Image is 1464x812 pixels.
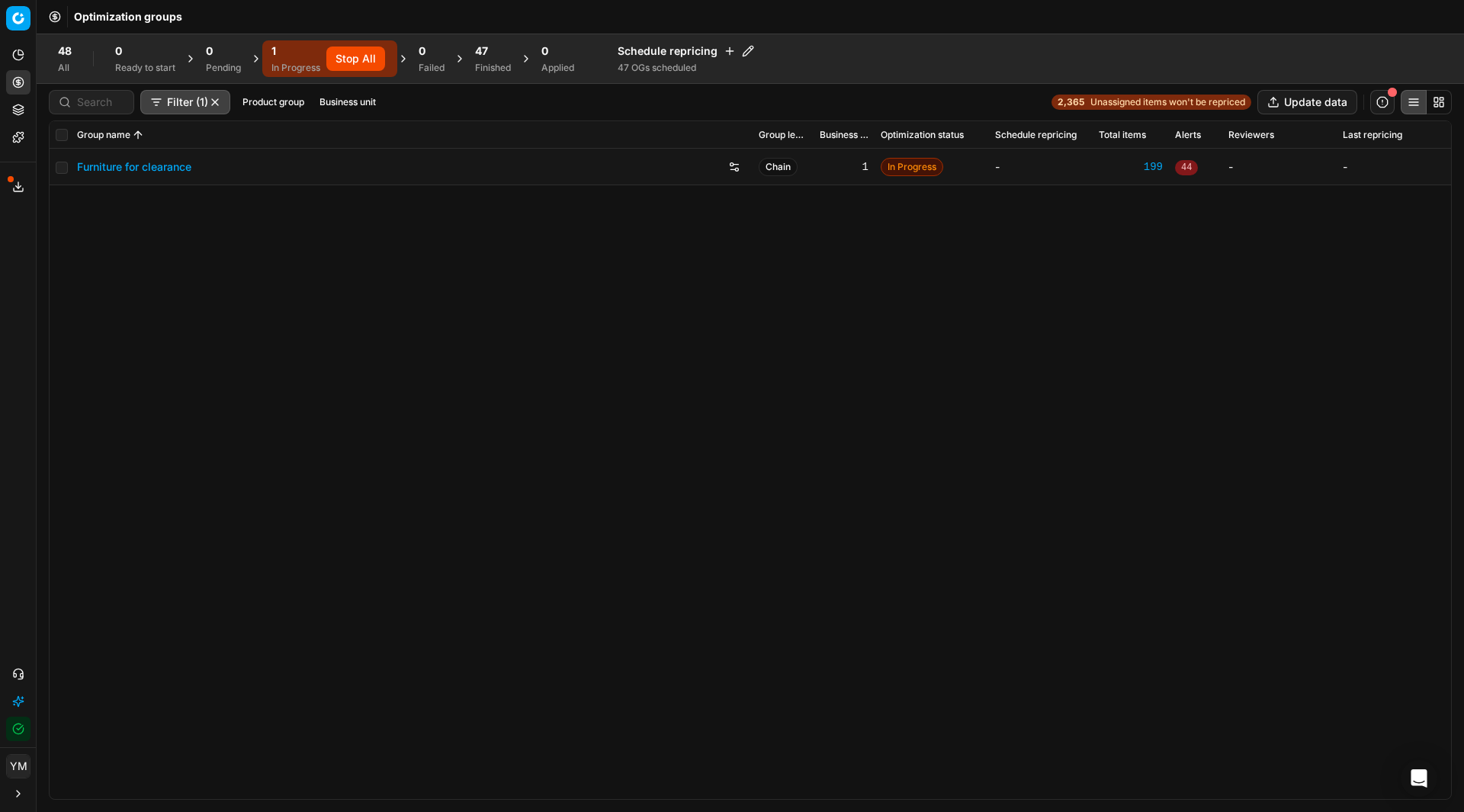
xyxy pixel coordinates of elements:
span: Last repricing [1343,129,1402,141]
button: Business unit [313,93,382,111]
span: Unassigned items won't be repriced [1090,96,1245,108]
span: In Progress [881,158,943,176]
nav: breadcrumb [74,9,182,24]
span: Optimization status [881,129,964,141]
a: 2,365Unassigned items won't be repriced [1051,95,1251,110]
input: Search [77,95,124,110]
div: In Progress [271,62,320,74]
div: 47 OGs scheduled [618,62,754,74]
span: 48 [58,43,72,59]
span: 0 [206,43,213,59]
span: Schedule repricing [995,129,1077,141]
button: Stop All [326,47,385,71]
span: Business unit [820,129,868,141]
div: Pending [206,62,241,74]
button: Sorted by Group name ascending [130,127,146,143]
span: 44 [1175,160,1198,175]
span: Group level [759,129,807,141]
td: - [1337,149,1451,185]
td: - [989,149,1093,185]
strong: 2,365 [1058,96,1084,108]
a: 199 [1099,159,1163,175]
div: Applied [541,62,574,74]
span: 47 [475,43,488,59]
h4: Schedule repricing [618,43,754,59]
div: All [58,62,72,74]
span: Optimization groups [74,9,182,24]
span: Reviewers [1228,129,1274,141]
button: Product group [236,93,310,111]
span: 0 [115,43,122,59]
a: Furniture for clearance [77,159,191,175]
div: Ready to start [115,62,175,74]
div: 1 [820,159,868,175]
td: - [1222,149,1337,185]
span: 0 [419,43,425,59]
span: YM [7,755,30,778]
div: Open Intercom Messenger [1401,760,1437,797]
span: Total items [1099,129,1146,141]
span: Chain [759,158,798,176]
button: Update data [1257,90,1357,114]
button: Filter (1) [140,90,230,114]
span: 1 [271,43,276,59]
span: Group name [77,129,130,141]
div: Finished [475,62,511,74]
button: YM [6,754,30,778]
span: 0 [541,43,548,59]
span: Alerts [1175,129,1201,141]
div: Failed [419,62,445,74]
